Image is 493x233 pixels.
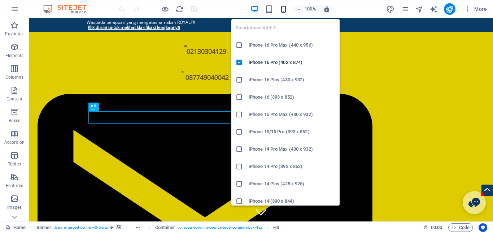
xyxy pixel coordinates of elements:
h6: iPhone 14 (390 x 844) [249,197,335,206]
button: Open chat window [434,173,457,196]
i: This element contains a background [117,225,121,229]
p: Tables [8,161,21,167]
h6: iPhone 14 Plus (428 x 926) [249,180,335,188]
button: 100% [294,5,319,13]
h6: iPhone 14 Pro (393 x 852) [249,162,335,171]
button: Usercentrics [479,223,487,232]
p: Features [6,183,23,189]
a: Click to cancel selection. Double-click to open Pages [6,223,26,232]
span: 00 00 [431,223,442,232]
p: Favorites [5,31,23,37]
nav: breadcrumb [36,223,279,232]
span: Click to select. Double-click to edit [36,223,52,232]
button: Click here to leave preview mode and continue editing [161,5,169,13]
button: pages [401,5,409,13]
h6: iPhone 16 Pro Max (440 x 956) [249,41,335,49]
h6: 100% [305,5,316,13]
p: Elements [5,53,24,59]
span: . banner .preset-banner-v3-alerta [54,223,108,232]
button: navigator [415,5,424,13]
p: Columns [5,74,23,80]
p: Accordion [4,139,25,145]
p: Images [7,204,22,210]
i: Pages (Ctrl+Alt+S) [401,5,409,13]
i: This element is a customizable preset [110,225,114,229]
i: Reload page [175,5,184,13]
span: . unequal-columns-box .unequal-columns-box-flex [178,223,262,232]
span: More [464,5,487,13]
i: On resize automatically adjust zoom level to fit chosen device. [323,6,330,12]
h6: iPhone 15 Pro Max (430 x 932) [249,110,335,119]
h6: iPhone 15/15 Pro (393 x 852) [249,128,335,136]
h6: iPhone 14 Pro Max (430 x 932) [249,145,335,154]
button: reload [175,5,184,13]
h6: Session time [423,223,442,232]
span: Click to select. Double-click to edit [273,223,279,232]
i: Navigator [415,5,423,13]
button: Code [448,223,473,232]
h6: iPhone 16 Plus (430 x 932) [249,75,335,84]
button: publish [444,3,455,15]
span: Code [451,223,470,232]
h6: iPhone 16 (393 x 852) [249,93,335,102]
i: Design (Ctrl+Alt+Y) [386,5,394,13]
p: Boxes [9,118,21,124]
i: AI Writer [429,5,438,13]
i: Publish [445,5,454,13]
p: Content [6,96,22,102]
span: : [436,225,437,230]
img: Editor Logo [42,5,96,13]
h6: iPhone 16 Pro (402 x 874) [249,58,335,67]
button: text_generator [429,5,438,13]
button: design [386,5,395,13]
button: More [461,3,490,15]
span: Click to select. Double-click to edit [155,223,175,232]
